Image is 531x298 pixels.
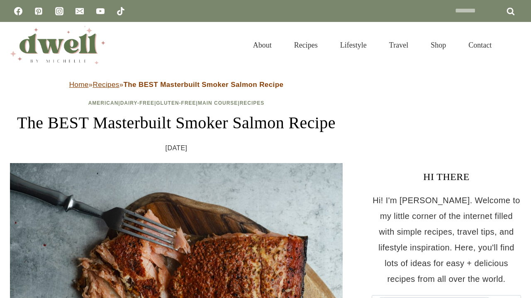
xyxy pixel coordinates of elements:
a: YouTube [92,3,109,19]
a: Travel [378,31,419,60]
strong: The BEST Masterbuilt Smoker Salmon Recipe [124,81,284,89]
img: DWELL by michelle [10,26,105,64]
a: Gluten-Free [156,100,196,106]
a: Recipes [283,31,329,60]
a: Lifestyle [329,31,378,60]
a: Facebook [10,3,27,19]
a: Dairy-Free [120,100,154,106]
span: » » [69,81,284,89]
time: [DATE] [166,142,188,154]
a: Home [69,81,89,89]
a: Pinterest [30,3,47,19]
button: View Search Form [507,38,521,52]
nav: Primary Navigation [242,31,503,60]
h1: The BEST Masterbuilt Smoker Salmon Recipe [10,111,343,135]
a: American [88,100,119,106]
h3: HI THERE [372,169,521,184]
a: Main Course [198,100,238,106]
a: Email [71,3,88,19]
a: Contact [457,31,503,60]
a: Recipes [240,100,265,106]
a: Instagram [51,3,68,19]
a: About [242,31,283,60]
a: Shop [419,31,457,60]
a: Recipes [93,81,119,89]
a: TikTok [112,3,129,19]
p: Hi! I'm [PERSON_NAME]. Welcome to my little corner of the internet filled with simple recipes, tr... [372,192,521,287]
span: | | | | [88,100,265,106]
